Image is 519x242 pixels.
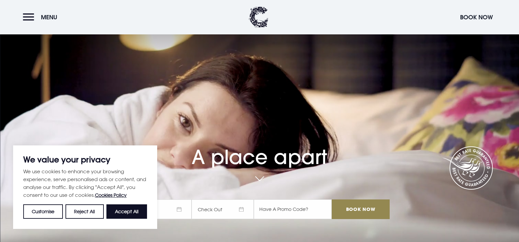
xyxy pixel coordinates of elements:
[129,131,389,169] h1: A place apart
[95,192,127,198] a: Cookies Policy
[65,204,103,219] button: Reject All
[457,10,496,24] button: Book Now
[23,167,147,199] p: We use cookies to enhance your browsing experience, serve personalised ads or content, and analys...
[23,10,61,24] button: Menu
[106,204,147,219] button: Accept All
[254,199,332,219] input: Have A Promo Code?
[192,199,254,219] span: Check Out
[41,13,57,21] span: Menu
[13,145,157,229] div: We value your privacy
[129,199,192,219] span: Check In
[332,199,389,219] input: Book Now
[23,204,63,219] button: Customise
[23,156,147,163] p: We value your privacy
[249,7,269,28] img: Clandeboye Lodge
